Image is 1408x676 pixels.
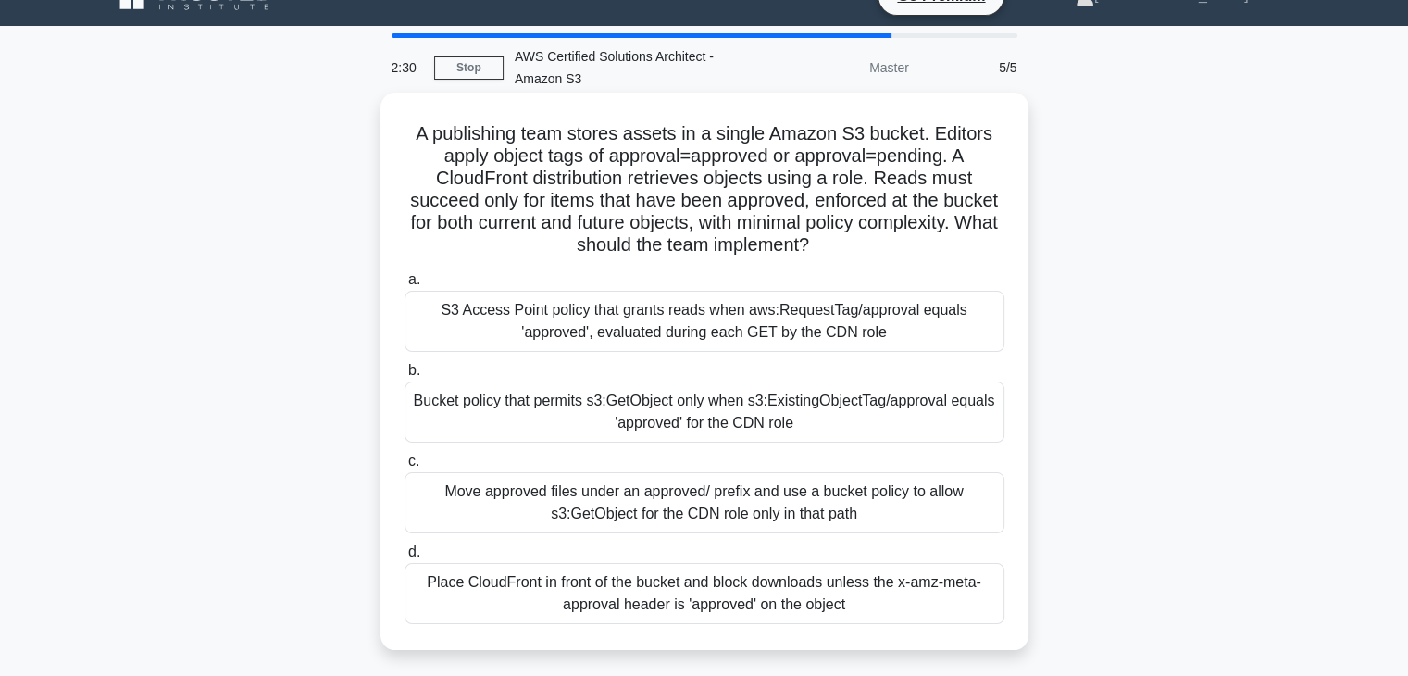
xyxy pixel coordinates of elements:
[403,122,1006,257] h5: A publishing team stores assets in a single Amazon S3 bucket. Editors apply object tags of approv...
[408,362,420,378] span: b.
[408,453,419,469] span: c.
[408,544,420,559] span: d.
[504,38,758,97] div: AWS Certified Solutions Architect - Amazon S3
[405,563,1004,624] div: Place CloudFront in front of the bucket and block downloads unless the x-amz-meta-approval header...
[405,472,1004,533] div: Move approved files under an approved/ prefix and use a bucket policy to allow s3:GetObject for t...
[920,49,1028,86] div: 5/5
[408,271,420,287] span: a.
[758,49,920,86] div: Master
[380,49,434,86] div: 2:30
[405,291,1004,352] div: S3 Access Point policy that grants reads when aws:RequestTag/approval equals 'approved', evaluate...
[405,382,1004,443] div: Bucket policy that permits s3:GetObject only when s3:ExistingObjectTag/approval equals 'approved'...
[434,56,504,80] a: Stop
